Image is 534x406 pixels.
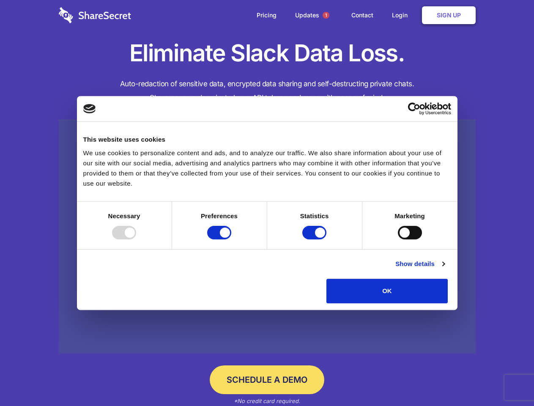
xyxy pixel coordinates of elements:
strong: Statistics [300,212,329,219]
strong: Preferences [201,212,238,219]
strong: Marketing [394,212,425,219]
h1: Eliminate Slack Data Loss. [59,38,476,69]
div: This website uses cookies [83,134,451,145]
a: Contact [343,2,382,28]
a: Show details [395,259,444,269]
a: Schedule a Demo [210,365,324,394]
img: logo [83,104,96,113]
em: *No credit card required. [234,398,300,404]
span: 1 [323,12,329,19]
strong: Necessary [108,212,140,219]
a: Login [383,2,420,28]
h4: Auto-redaction of sensitive data, encrypted data sharing and self-destructing private chats. Shar... [59,77,476,105]
img: logo-wordmark-white-trans-d4663122ce5f474addd5e946df7df03e33cb6a1c49d2221995e7729f52c070b2.svg [59,7,131,23]
a: Sign Up [422,6,476,24]
div: We use cookies to personalize content and ads, and to analyze our traffic. We also share informat... [83,148,451,189]
a: Usercentrics Cookiebot - opens in a new window [377,102,451,115]
a: Wistia video thumbnail [59,119,476,354]
button: OK [326,279,448,303]
a: Pricing [248,2,285,28]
